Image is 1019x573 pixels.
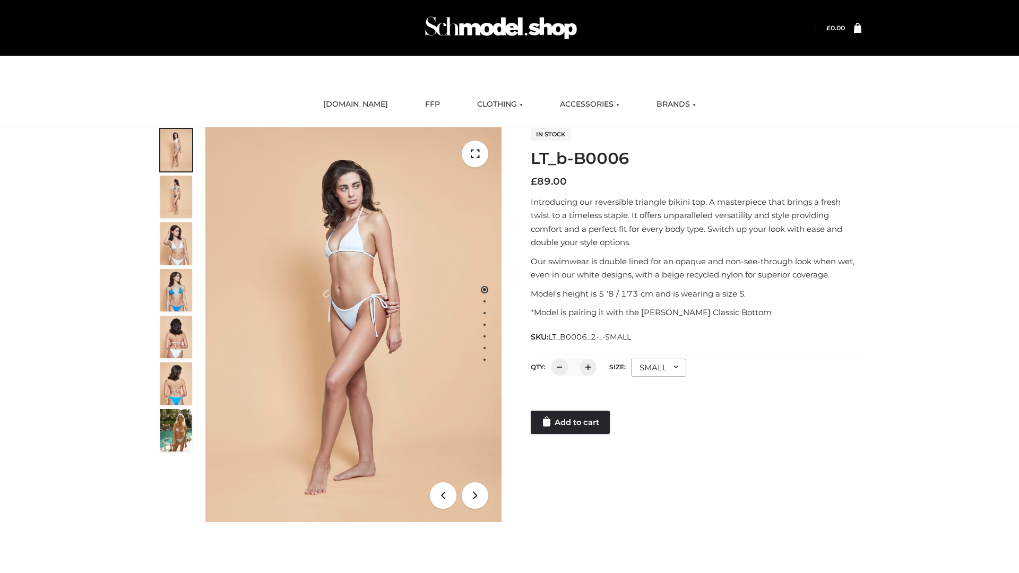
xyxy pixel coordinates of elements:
[609,363,626,371] label: Size:
[531,255,861,282] p: Our swimwear is double lined for an opaque and non-see-through look when wet, even in our white d...
[160,176,192,218] img: ArielClassicBikiniTop_CloudNine_AzureSky_OW114ECO_2-scaled.jpg
[649,93,704,116] a: BRANDS
[160,269,192,311] img: ArielClassicBikiniTop_CloudNine_AzureSky_OW114ECO_4-scaled.jpg
[417,93,448,116] a: FFP
[160,316,192,358] img: ArielClassicBikiniTop_CloudNine_AzureSky_OW114ECO_7-scaled.jpg
[531,149,861,168] h1: LT_b-B0006
[160,222,192,265] img: ArielClassicBikiniTop_CloudNine_AzureSky_OW114ECO_3-scaled.jpg
[531,411,610,434] a: Add to cart
[531,128,571,141] span: In stock
[531,195,861,249] p: Introducing our reversible triangle bikini top. A masterpiece that brings a fresh twist to a time...
[826,24,845,32] a: £0.00
[826,24,845,32] bdi: 0.00
[160,129,192,171] img: ArielClassicBikiniTop_CloudNine_AzureSky_OW114ECO_1-scaled.jpg
[552,93,627,116] a: ACCESSORIES
[421,7,581,49] img: Schmodel Admin 964
[631,359,686,377] div: SMALL
[531,306,861,319] p: *Model is pairing it with the [PERSON_NAME] Classic Bottom
[160,362,192,405] img: ArielClassicBikiniTop_CloudNine_AzureSky_OW114ECO_8-scaled.jpg
[531,176,567,187] bdi: 89.00
[315,93,396,116] a: [DOMAIN_NAME]
[531,287,861,301] p: Model’s height is 5 ‘8 / 173 cm and is wearing a size S.
[531,176,537,187] span: £
[160,409,192,452] img: Arieltop_CloudNine_AzureSky2.jpg
[469,93,531,116] a: CLOTHING
[531,331,632,343] span: SKU:
[826,24,831,32] span: £
[205,127,502,522] img: ArielClassicBikiniTop_CloudNine_AzureSky_OW114ECO_1
[548,332,631,342] span: LT_B0006_2-_-SMALL
[531,363,546,371] label: QTY:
